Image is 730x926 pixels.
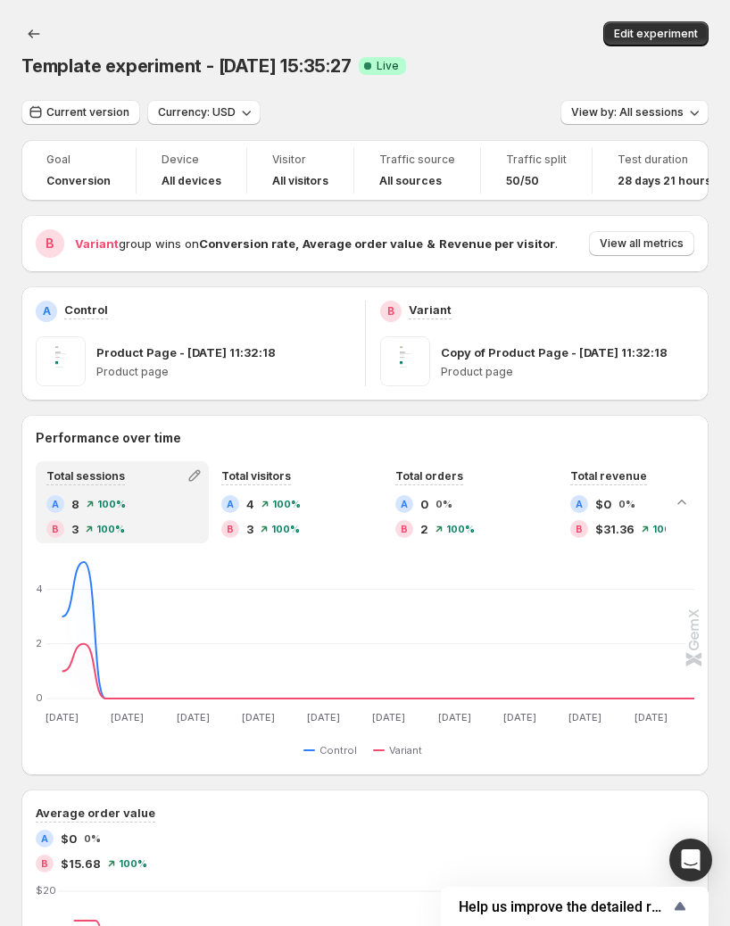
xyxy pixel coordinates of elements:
text: [DATE] [373,711,406,723]
text: [DATE] [46,711,79,723]
text: [DATE] [635,711,668,723]
span: Control [319,743,357,757]
span: 100% [652,524,681,534]
h2: A [52,499,59,509]
span: Live [377,59,399,73]
h2: B [46,235,54,252]
h2: A [576,499,583,509]
h2: Performance over time [36,429,694,447]
button: Show survey - Help us improve the detailed report for A/B campaigns [459,896,691,917]
h4: All devices [162,174,221,188]
span: 0% [436,499,452,509]
text: [DATE] [568,711,601,723]
span: 100% [96,524,125,534]
span: Help us improve the detailed report for A/B campaigns [459,898,669,915]
span: Traffic source [379,153,455,167]
p: Control [64,301,108,318]
span: 100% [119,858,147,869]
text: [DATE] [242,711,275,723]
span: Variant [75,236,119,251]
span: View all metrics [600,236,684,251]
p: Copy of Product Page - [DATE] 11:32:18 [441,343,668,361]
a: DeviceAll devices [162,151,221,190]
h4: All sources [379,174,442,188]
span: Total revenue [570,469,647,483]
h2: B [401,524,408,534]
span: 100% [271,524,300,534]
span: Currency: USD [158,105,236,120]
button: Back [21,21,46,46]
span: Total visitors [221,469,291,483]
strong: Revenue per visitor [439,236,555,251]
span: 0% [84,833,101,844]
span: View by: All sessions [571,105,684,120]
span: 100% [97,499,126,509]
p: Product page [441,365,695,379]
span: Conversion [46,174,111,188]
strong: Average order value [303,236,423,251]
span: Edit experiment [614,27,698,41]
span: 100% [446,524,475,534]
h2: B [576,524,583,534]
img: Product Page - Aug 22, 11:32:18 [36,336,86,386]
h2: B [387,304,394,318]
h3: Average order value [36,804,155,822]
div: Open Intercom Messenger [669,839,712,881]
span: 2 [420,520,428,538]
strong: Conversion rate [199,236,295,251]
p: Product page [96,365,351,379]
text: 4 [36,583,43,595]
span: $31.36 [595,520,635,538]
button: Current version [21,100,140,125]
text: 0 [36,691,43,704]
span: Current version [46,105,129,120]
span: $0 [595,495,611,513]
span: Template experiment - [DATE] 15:35:27 [21,55,352,77]
text: [DATE] [438,711,471,723]
span: Variant [389,743,422,757]
span: Total orders [395,469,463,483]
a: Traffic split50/50 [506,151,567,190]
button: Variant [373,740,429,761]
h2: A [401,499,408,509]
span: 4 [246,495,254,513]
h2: B [41,858,48,869]
span: Traffic split [506,153,567,167]
button: Edit experiment [603,21,709,46]
p: Variant [409,301,452,318]
h4: All visitors [272,174,328,188]
a: Traffic sourceAll sources [379,151,455,190]
button: Collapse chart [669,490,694,515]
button: Control [303,740,364,761]
span: $0 [61,830,77,847]
span: $15.68 [61,855,101,872]
p: Product Page - [DATE] 11:32:18 [96,343,276,361]
span: Visitor [272,153,328,167]
text: [DATE] [177,711,210,723]
h2: A [227,499,234,509]
span: 3 [71,520,79,538]
img: Copy of Product Page - Aug 22, 11:32:18 [380,336,430,386]
button: View all metrics [589,231,694,256]
span: Total sessions [46,469,125,483]
span: 0% [618,499,635,509]
strong: , [295,236,299,251]
span: 50/50 [506,174,539,188]
a: VisitorAll visitors [272,151,328,190]
strong: & [427,236,436,251]
span: 0 [420,495,428,513]
text: $20 [36,884,56,897]
a: GoalConversion [46,151,111,190]
span: Device [162,153,221,167]
h2: A [43,304,51,318]
span: Goal [46,153,111,167]
span: 8 [71,495,79,513]
span: 3 [246,520,253,538]
button: View by: All sessions [560,100,709,125]
button: Currency: USD [147,100,261,125]
text: [DATE] [503,711,536,723]
span: group wins on . [75,236,558,251]
text: [DATE] [111,711,144,723]
span: 100% [272,499,301,509]
text: [DATE] [307,711,340,723]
